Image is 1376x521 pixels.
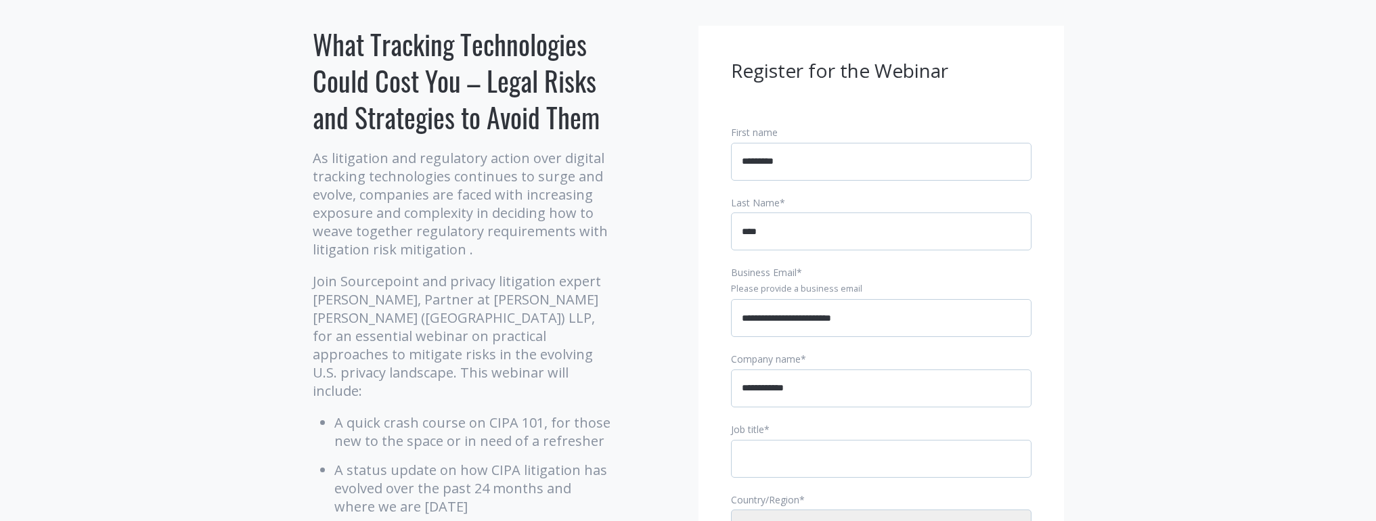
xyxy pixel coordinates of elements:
legend: Please provide a business email [731,283,1031,295]
p: As litigation and regulatory action over digital tracking technologies continues to surge and evo... [313,149,614,258]
span: Business Email [731,266,797,279]
h3: Register for the Webinar [731,58,1031,84]
span: First name [731,126,778,139]
li: A status update on how CIPA litigation has evolved over the past 24 months and where we are [DATE] [334,461,614,516]
span: Job title [731,423,764,436]
p: Join Sourcepoint and privacy litigation expert [PERSON_NAME], Partner at [PERSON_NAME] [PERSON_NA... [313,272,614,400]
span: Last Name [731,196,780,209]
span: Company name [731,353,801,365]
h1: What Tracking Technologies Could Cost You – Legal Risks and Strategies to Avoid Them [313,26,614,135]
span: Country/Region [731,493,799,506]
li: A quick crash course on CIPA 101, for those new to the space or in need of a refresher [334,413,614,450]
